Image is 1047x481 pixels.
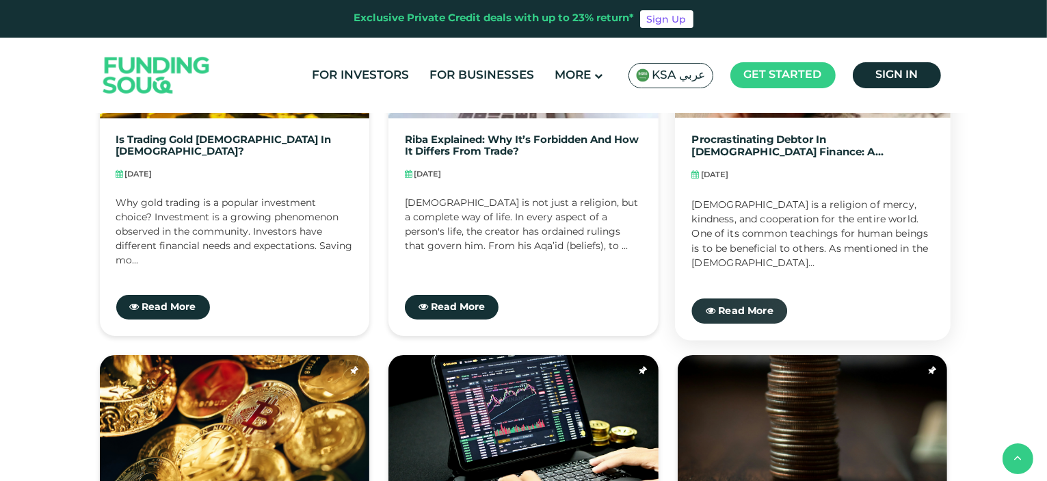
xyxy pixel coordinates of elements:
[431,302,485,312] span: Read More
[636,68,650,82] img: SA Flag
[691,134,933,159] a: Procrastinating Debtor in [DEMOGRAPHIC_DATA] Finance: A [DEMOGRAPHIC_DATA]-Based Guide of debt in...
[744,70,822,80] span: Get started
[405,196,642,265] div: [DEMOGRAPHIC_DATA] is not just a religion, but a complete way of life. In every aspect of a perso...
[405,135,642,159] a: Riba Explained: Why It’s Forbidden and How It Differs from Trade?
[116,135,354,159] a: Is Trading Gold [DEMOGRAPHIC_DATA] in [DEMOGRAPHIC_DATA]?
[427,64,538,87] a: For Businesses
[875,70,918,80] span: Sign in
[555,70,592,81] span: More
[691,298,787,324] a: Read More
[691,198,933,268] div: [DEMOGRAPHIC_DATA] is a religion of mercy, kindness, and cooperation for the entire world. One of...
[652,68,706,83] span: KSA عربي
[354,11,635,27] div: Exclusive Private Credit deals with up to 23% return*
[309,64,413,87] a: For Investors
[90,41,224,110] img: Logo
[125,171,153,178] span: [DATE]
[853,62,941,88] a: Sign in
[116,196,354,265] div: Why gold trading is a popular investment choice? Investment is a growing phenomenon observed in t...
[701,171,729,178] span: [DATE]
[718,306,773,315] span: Read More
[116,295,210,320] a: Read More
[640,10,693,28] a: Sign Up
[405,295,499,320] a: Read More
[1003,443,1033,474] button: back
[142,302,196,312] span: Read More
[414,171,441,178] span: [DATE]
